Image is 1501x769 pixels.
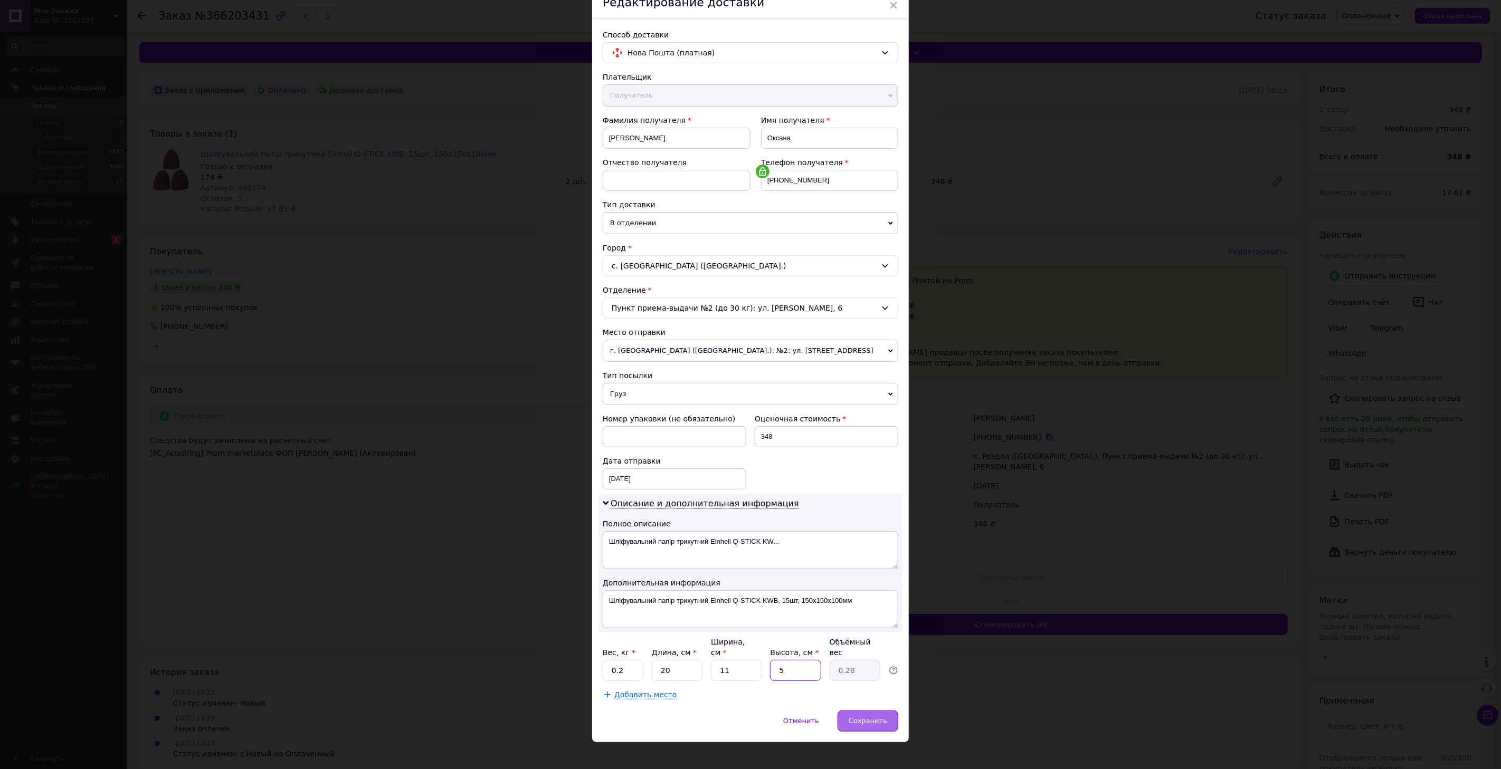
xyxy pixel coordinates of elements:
span: Тип доставки [603,200,655,209]
div: Пункт приема-выдачи №2 (до 30 кг): ул. [PERSON_NAME], 6 [603,297,898,319]
div: с. [GEOGRAPHIC_DATA] ([GEOGRAPHIC_DATA].) [603,255,898,276]
span: г. [GEOGRAPHIC_DATA] ([GEOGRAPHIC_DATA].): №2: ул. [STREET_ADDRESS] [603,340,898,362]
div: Отделение [603,285,898,295]
div: Номер упаковки (не обязательно) [603,414,746,424]
span: Нова Пошта (платная) [628,47,877,59]
div: Дата отправки [603,456,746,466]
input: +380 [761,170,898,191]
span: Отменить [783,717,819,725]
label: Высота, см [770,648,819,657]
span: Добавить место [614,690,677,699]
span: Телефон получателя [761,158,843,167]
span: Имя получателя [761,116,824,124]
div: Способ доставки [603,30,898,40]
span: Отчество получателя [603,158,687,167]
span: Тип посылки [603,371,652,380]
span: Описание и дополнительная информация [611,498,799,509]
div: Объёмный вес [830,637,880,658]
span: Груз [603,383,898,405]
span: Фамилия получателя [603,116,686,124]
div: Полное описание [603,518,898,529]
div: Дополнительная информация [603,578,898,588]
span: Место отправки [603,328,666,337]
textarea: Шліфувальний папір трикутний Einhell Q-STICK KW... [603,531,898,569]
textarea: Шліфувальний папір трикутний Einhell Q-STICK KWB, 15шт, 150x150x100мм [603,590,898,628]
label: Длина, см [652,648,697,657]
label: Ширина, см [711,638,745,657]
span: Сохранить [849,717,887,725]
div: Город [603,243,898,253]
span: Получатель [603,84,898,107]
span: В отделении [603,212,898,234]
div: Оценочная стоимость [755,414,898,424]
span: Плательщик [603,73,652,81]
label: Вес, кг [603,648,635,657]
